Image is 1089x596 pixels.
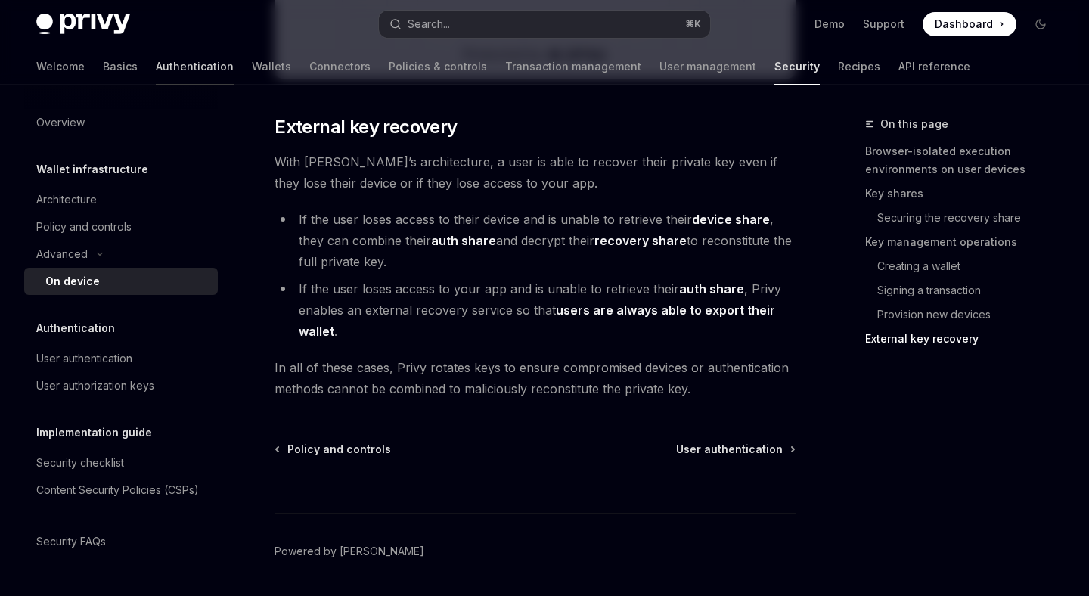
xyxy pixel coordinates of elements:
[24,372,218,399] a: User authorization keys
[36,245,88,263] div: Advanced
[431,233,496,248] strong: auth share
[36,454,124,472] div: Security checklist
[679,281,744,296] strong: auth share
[24,476,218,504] a: Content Security Policies (CSPs)
[252,48,291,85] a: Wallets
[36,191,97,209] div: Architecture
[865,139,1065,182] a: Browser-isolated execution environments on user devices
[865,230,1065,254] a: Key management operations
[24,345,218,372] a: User authentication
[774,48,820,85] a: Security
[865,254,1065,278] a: Creating a wallet
[24,268,218,295] a: On device
[880,115,948,133] span: On this page
[389,48,487,85] a: Policies & controls
[24,186,218,213] a: Architecture
[24,109,218,136] a: Overview
[676,442,783,457] span: User authentication
[863,17,904,32] a: Support
[36,160,148,178] h5: Wallet infrastructure
[275,544,424,559] a: Powered by [PERSON_NAME]
[276,442,391,457] a: Policy and controls
[287,442,391,457] span: Policy and controls
[659,48,756,85] a: User management
[103,48,138,85] a: Basics
[309,48,371,85] a: Connectors
[36,481,199,499] div: Content Security Policies (CSPs)
[36,319,115,337] h5: Authentication
[898,48,970,85] a: API reference
[865,303,1065,327] a: Provision new devices
[865,278,1065,303] a: Signing a transaction
[505,48,641,85] a: Transaction management
[275,357,796,399] span: In all of these cases, Privy rotates keys to ensure compromised devices or authentication methods...
[275,278,796,342] li: If the user loses access to your app and is unable to retrieve their , Privy enables an external ...
[36,377,154,395] div: User authorization keys
[24,241,218,268] button: Advanced
[676,442,794,457] a: User authentication
[923,12,1016,36] a: Dashboard
[408,15,450,33] div: Search...
[1028,12,1053,36] button: Toggle dark mode
[24,528,218,555] a: Security FAQs
[865,327,1065,351] a: External key recovery
[36,48,85,85] a: Welcome
[685,18,701,30] span: ⌘ K
[865,206,1065,230] a: Securing the recovery share
[379,11,709,38] button: Search...⌘K
[935,17,993,32] span: Dashboard
[814,17,845,32] a: Demo
[45,272,100,290] div: On device
[36,113,85,132] div: Overview
[692,212,770,227] strong: device share
[36,218,132,236] div: Policy and controls
[838,48,880,85] a: Recipes
[36,349,132,368] div: User authentication
[275,115,457,139] span: External key recovery
[275,209,796,272] li: If the user loses access to their device and is unable to retrieve their , they can combine their...
[36,14,130,35] img: dark logo
[36,424,152,442] h5: Implementation guide
[24,213,218,241] a: Policy and controls
[156,48,234,85] a: Authentication
[275,151,796,194] span: With [PERSON_NAME]’s architecture, a user is able to recover their private key even if they lose ...
[24,449,218,476] a: Security checklist
[594,233,687,248] strong: recovery share
[36,532,106,551] div: Security FAQs
[865,182,1065,206] a: Key shares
